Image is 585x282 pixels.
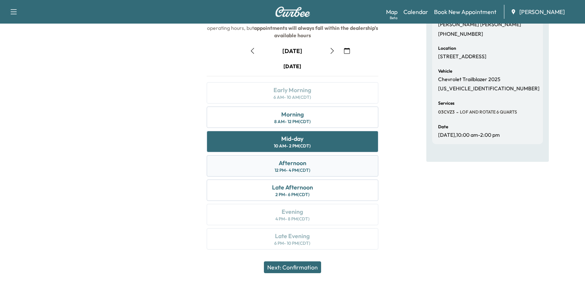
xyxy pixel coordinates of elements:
div: 8 AM - 12 PM (CDT) [274,119,311,125]
p: [PERSON_NAME] [PERSON_NAME] [438,21,521,28]
b: appointments will always fall within the dealership's available hours [254,25,379,39]
h6: Vehicle [438,69,452,73]
span: [PERSON_NAME] [519,7,565,16]
p: [DATE] , 10:00 am - 2:00 pm [438,132,500,139]
h6: Location [438,46,456,51]
div: 12 PM - 4 PM (CDT) [275,167,310,173]
p: [US_VEHICLE_IDENTIFICATION_NUMBER] [438,86,540,92]
div: [DATE] [282,47,302,55]
p: [STREET_ADDRESS] [438,53,486,60]
img: Curbee Logo [275,7,310,17]
div: Afternoon [279,159,306,167]
div: Mid-day [281,134,303,143]
a: MapBeta [386,7,398,16]
span: - [455,108,458,116]
div: Beta [390,15,398,21]
p: Chevrolet Trailblazer 2025 [438,76,500,83]
div: [DATE] [283,63,301,70]
div: Morning [281,110,304,119]
span: 03CVZ3 [438,109,455,115]
h6: Date [438,125,448,129]
span: LOF AND ROTATE 6 QUARTS [458,109,517,115]
div: Late Afternoon [272,183,313,192]
div: 2 PM - 6 PM (CDT) [275,192,310,198]
a: Book New Appointment [434,7,496,16]
p: [PHONE_NUMBER] [438,31,483,38]
h6: Services [438,101,454,105]
a: Calendar [403,7,428,16]
button: Next: Confirmation [264,261,321,273]
div: 10 AM - 2 PM (CDT) [274,143,311,149]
